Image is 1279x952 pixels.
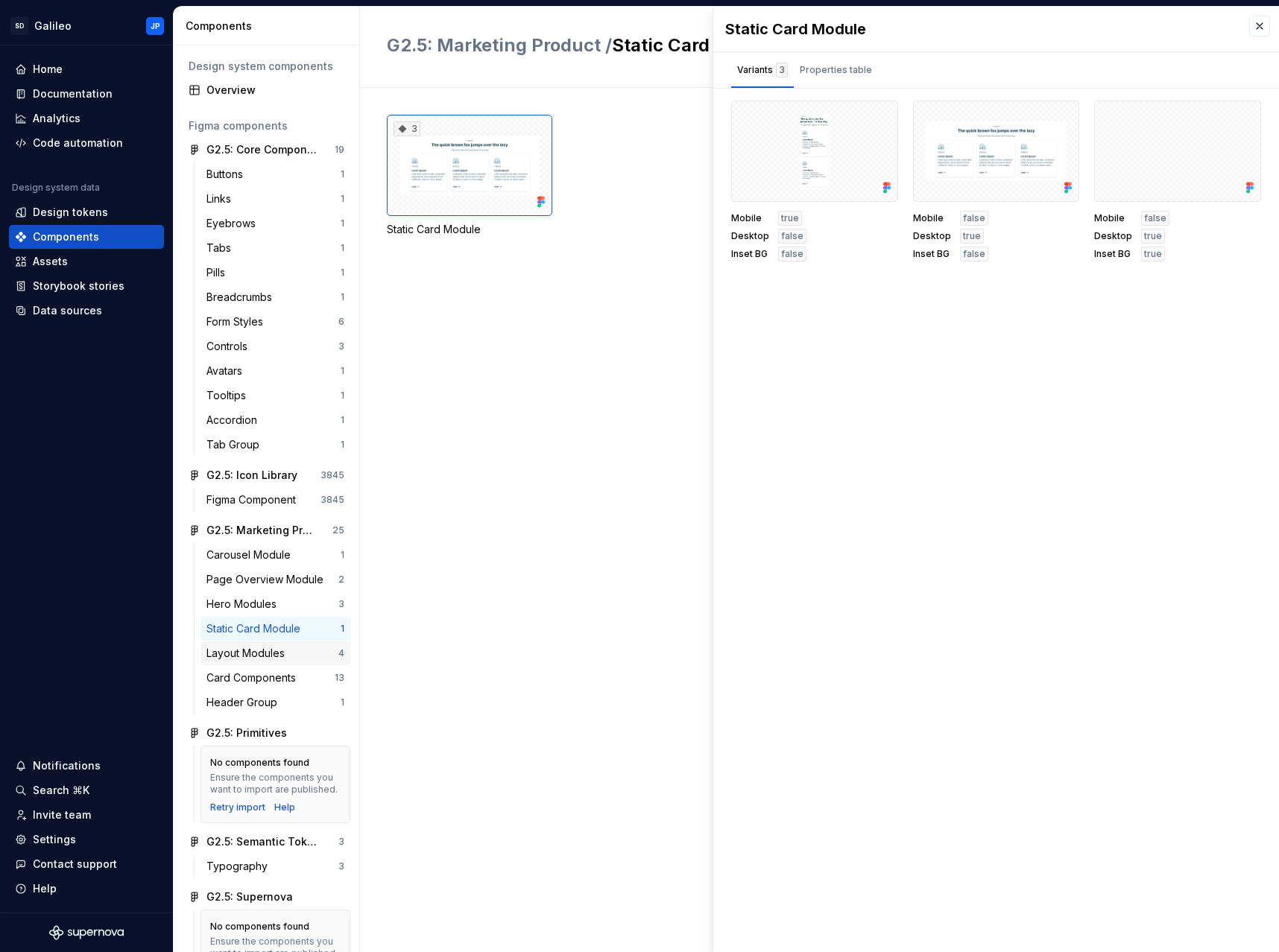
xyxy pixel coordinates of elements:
div: Invite team [33,807,91,822]
a: Card Components13 [200,666,350,690]
div: Typography [206,859,274,874]
div: G2.5: Core Component [206,142,318,157]
span: true [781,212,799,224]
a: Static Card Module1 [200,617,350,641]
div: Design system components [189,59,344,74]
div: Figma Component [206,492,302,507]
div: Components [186,19,353,34]
div: Properties table [800,63,872,77]
a: Settings [9,828,164,851]
a: Documentation [9,82,164,106]
div: Links [206,191,237,206]
a: Accordion1 [200,408,350,432]
span: true [1144,230,1162,242]
a: Controls3 [200,334,350,358]
a: G2.5: Primitives [183,721,350,745]
div: Tooltips [206,388,252,403]
div: 1 [341,696,344,708]
div: SD [10,17,28,35]
div: Tabs [206,241,237,256]
div: 1 [341,365,344,377]
span: Inset BG [1094,248,1132,260]
div: Controls [206,339,253,354]
div: G2.5: Marketing Product [206,523,318,538]
div: 3845 [320,494,344,506]
span: true [963,230,981,242]
div: 3845 [320,469,344,481]
div: Static Card Module [725,19,1234,39]
a: Supernova Logo [49,925,124,940]
div: 1 [341,168,344,180]
div: Search ⌘K [33,783,89,798]
span: false [963,248,985,260]
a: Home [9,57,164,81]
span: Desktop [1094,230,1132,242]
div: 1 [341,623,344,635]
a: Components [9,225,164,249]
div: 13 [335,672,344,684]
div: Avatars [206,364,248,378]
div: 3 [776,63,788,77]
a: G2.5: Icon Library3845 [183,463,350,487]
span: Inset BG [731,248,769,260]
span: Desktop [731,230,769,242]
div: Help [33,881,57,896]
div: 1 [341,390,344,402]
div: Hero Modules [206,597,282,612]
div: 3 [338,860,344,872]
div: 19 [335,144,344,156]
a: Storybook stories [9,274,164,298]
a: Tabs1 [200,236,350,260]
span: G2.5: Marketing Product / [387,34,612,56]
a: Help [274,802,295,813]
div: Code automation [33,136,123,150]
a: Buttons1 [200,162,350,186]
div: Ensure the components you want to import are published. [210,772,341,796]
span: true [1144,248,1162,260]
div: 4 [338,647,344,659]
div: 3Static Card Module [387,115,552,237]
div: 1 [341,267,344,279]
div: Design tokens [33,205,108,220]
div: G2.5: Icon Library [206,468,297,483]
a: Figma Component3845 [200,488,350,512]
div: Page Overview Module [206,572,329,587]
a: G2.5: Core Component19 [183,138,350,162]
div: G2.5: Semantic Tokens [206,834,318,849]
a: Breadcrumbs1 [200,285,350,309]
div: Breadcrumbs [206,290,278,305]
div: 3 [338,836,344,848]
div: Galileo [34,19,72,34]
div: Static Card Module [387,222,552,237]
button: Retry import [210,802,265,813]
a: Overview [183,78,350,102]
span: Inset BG [913,248,951,260]
div: Variants [737,63,788,77]
span: Mobile [913,212,951,224]
div: Components [33,229,99,244]
div: Figma components [189,118,344,133]
div: Contact support [33,857,117,872]
div: Static Card Module [206,621,306,636]
button: Help [9,877,164,901]
div: Buttons [206,167,249,182]
div: 1 [341,242,344,254]
a: Page Overview Module2 [200,568,350,591]
a: Form Styles6 [200,310,350,334]
div: 3 [338,340,344,352]
span: Desktop [913,230,951,242]
div: Settings [33,832,76,847]
div: Home [33,62,63,77]
a: Eyebrows1 [200,212,350,235]
button: SDGalileoJP [3,10,170,42]
a: G2.5: Marketing Product25 [183,518,350,542]
a: Header Group1 [200,691,350,714]
div: Pills [206,265,231,280]
span: Mobile [731,212,769,224]
div: No components found [210,757,309,769]
div: Storybook stories [33,279,124,293]
a: Carousel Module1 [200,543,350,567]
a: Tooltips1 [200,384,350,407]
